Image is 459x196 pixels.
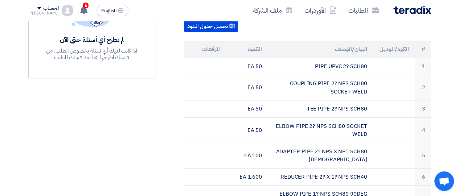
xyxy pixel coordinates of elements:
td: ELBOW PIPE 2? NPS SCH80 SOCKET WELD [268,117,373,143]
div: لم تطرح أي أسئلة حتى الآن [39,36,145,44]
td: PIPE UPVC 2? SCH80 [268,58,373,75]
td: 50 EA [226,100,268,118]
a: ملف الشركة [247,2,299,19]
img: profile_test.png [62,5,73,16]
a: الطلبات [343,2,385,19]
span: 5 [83,3,89,8]
td: ADAPTER PIPE 2? NPS X NPT SCH80 [DEMOGRAPHIC_DATA] [268,143,373,168]
th: البيان/الوصف [268,41,373,58]
th: الكمية [226,41,268,58]
td: REDUCER PIPE 2? X 1? NPS SCH40 [268,168,373,185]
td: COUPLING PIPE 2? NPS SCH80 SOCKET WELD [268,75,373,100]
div: دردشة مفتوحة [434,171,454,191]
span: English [101,8,116,13]
td: 100 EA [226,143,268,168]
td: 1,600 EA [226,168,268,185]
td: 6 [415,168,431,185]
td: 50 EA [226,117,268,143]
td: 5 [415,143,431,168]
td: 50 EA [226,75,268,100]
div: [PERSON_NAME] [28,11,59,15]
td: 1 [415,58,431,75]
th: المرفقات [184,41,226,58]
div: الحساب [43,5,59,12]
td: 50 EA [226,58,268,75]
td: 3 [415,100,431,118]
a: الأوردرات [299,2,343,19]
button: تحميل جدول البنود [184,20,238,32]
img: Teradix logo [393,6,431,14]
td: 4 [415,117,431,143]
td: 2 [415,75,431,100]
button: English [97,5,128,16]
td: TEE PIPE 2? NPS SCH80 [268,100,373,118]
th: # [415,41,431,58]
div: اذا كانت لديك أي اسئلة بخصوص الطلب, من فضلك اطرحها هنا بعد قبولك للطلب [39,47,145,61]
th: الكود/الموديل [373,41,415,58]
